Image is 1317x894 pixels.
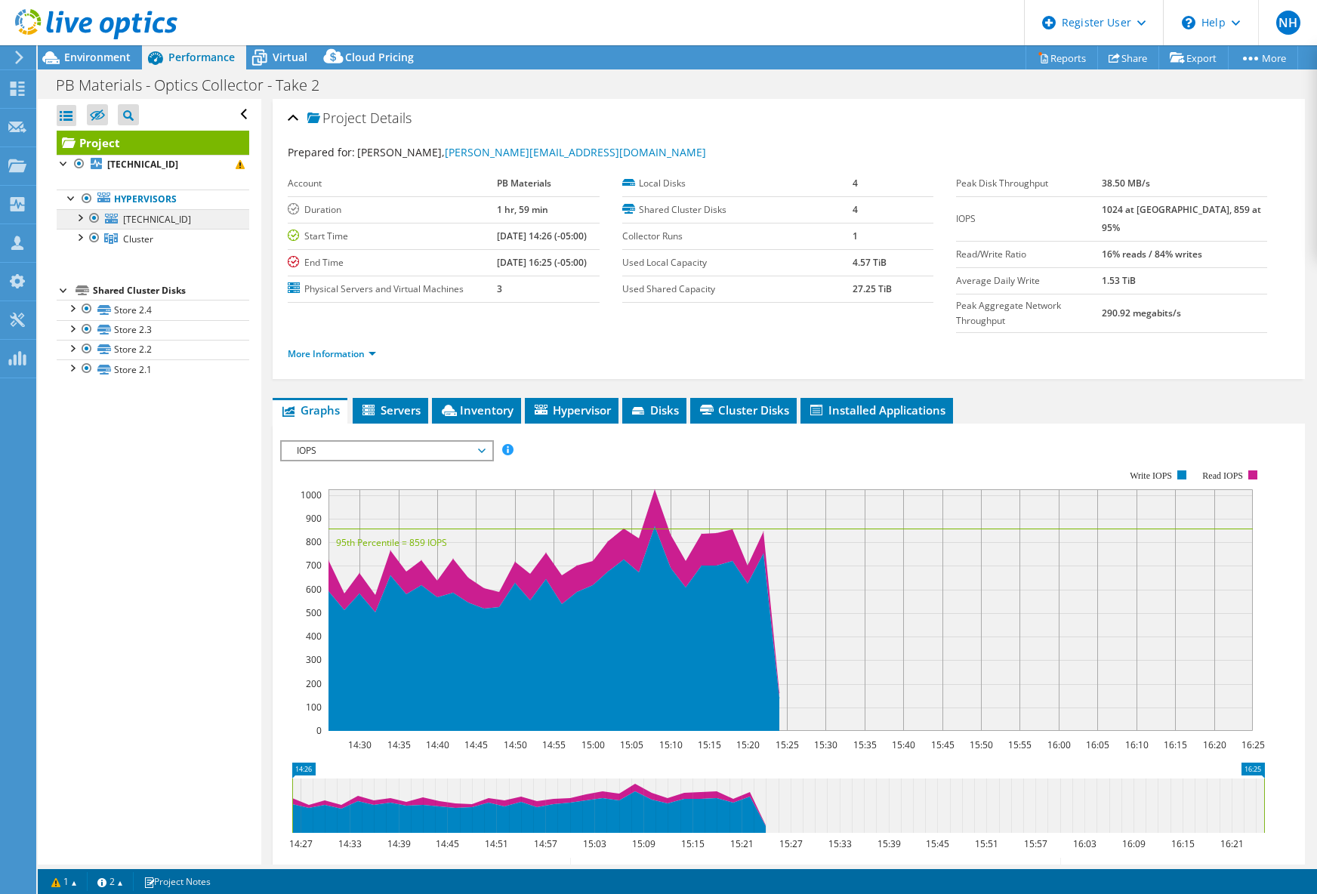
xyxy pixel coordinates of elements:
[532,402,611,418] span: Hypervisor
[338,837,362,850] text: 14:33
[357,145,706,159] span: [PERSON_NAME],
[622,202,853,217] label: Shared Cluster Disks
[497,282,502,295] b: 3
[280,402,340,418] span: Graphs
[1171,837,1195,850] text: 16:15
[542,738,566,751] text: 14:55
[306,535,322,548] text: 800
[436,837,459,850] text: 14:45
[288,282,497,297] label: Physical Servers and Virtual Machines
[87,872,134,891] a: 2
[57,190,249,209] a: Hypervisors
[1086,738,1109,751] text: 16:05
[288,145,355,159] label: Prepared for:
[877,837,901,850] text: 15:39
[730,837,754,850] text: 15:21
[956,273,1102,288] label: Average Daily Write
[630,402,679,418] span: Disks
[306,653,322,666] text: 300
[107,158,178,171] b: [TECHNICAL_ID]
[288,229,497,244] label: Start Time
[426,738,449,751] text: 14:40
[926,837,949,850] text: 15:45
[306,559,322,572] text: 700
[622,282,853,297] label: Used Shared Capacity
[853,177,858,190] b: 4
[370,109,412,127] span: Details
[464,738,488,751] text: 14:45
[288,176,497,191] label: Account
[288,202,497,217] label: Duration
[93,282,249,300] div: Shared Cluster Disks
[1220,837,1244,850] text: 16:21
[779,837,803,850] text: 15:27
[853,203,858,216] b: 4
[1276,11,1300,35] span: NH
[360,402,421,418] span: Servers
[133,872,221,891] a: Project Notes
[64,50,131,64] span: Environment
[534,837,557,850] text: 14:57
[316,724,322,737] text: 0
[1102,274,1136,287] b: 1.53 TiB
[1228,46,1298,69] a: More
[622,229,853,244] label: Collector Runs
[57,320,249,340] a: Store 2.3
[853,282,892,295] b: 27.25 TiB
[306,583,322,596] text: 600
[57,209,249,229] a: [TECHNICAL_ID]
[892,738,915,751] text: 15:40
[445,145,706,159] a: [PERSON_NAME][EMAIL_ADDRESS][DOMAIN_NAME]
[583,837,606,850] text: 15:03
[808,402,945,418] span: Installed Applications
[307,111,366,126] span: Project
[736,738,760,751] text: 15:20
[956,298,1102,328] label: Peak Aggregate Network Throughput
[306,677,322,690] text: 200
[387,837,411,850] text: 14:39
[698,738,721,751] text: 15:15
[57,155,249,174] a: [TECHNICAL_ID]
[57,359,249,379] a: Store 2.1
[289,442,483,460] span: IOPS
[1125,738,1149,751] text: 16:10
[1158,46,1229,69] a: Export
[1097,46,1159,69] a: Share
[57,229,249,248] a: Cluster
[301,489,322,501] text: 1000
[1102,177,1150,190] b: 38.50 MB/s
[336,536,447,549] text: 95th Percentile = 859 IOPS
[581,738,605,751] text: 15:00
[123,213,191,226] span: [TECHNICAL_ID]
[853,738,877,751] text: 15:35
[681,837,705,850] text: 15:15
[698,402,789,418] span: Cluster Disks
[497,256,587,269] b: [DATE] 16:25 (-05:00)
[622,255,853,270] label: Used Local Capacity
[306,630,322,643] text: 400
[306,606,322,619] text: 500
[1047,738,1071,751] text: 16:00
[1024,837,1047,850] text: 15:57
[1102,203,1261,234] b: 1024 at [GEOGRAPHIC_DATA], 859 at 95%
[1026,46,1098,69] a: Reports
[57,300,249,319] a: Store 2.4
[1130,470,1173,481] text: Write IOPS
[1241,738,1265,751] text: 16:25
[931,738,955,751] text: 15:45
[956,176,1102,191] label: Peak Disk Throughput
[1102,248,1202,260] b: 16% reads / 84% writes
[440,402,514,418] span: Inventory
[123,233,153,245] span: Cluster
[853,230,858,242] b: 1
[168,50,235,64] span: Performance
[1203,738,1226,751] text: 16:20
[659,738,683,751] text: 15:10
[956,247,1102,262] label: Read/Write Ratio
[1008,738,1032,751] text: 15:55
[57,131,249,155] a: Project
[504,738,527,751] text: 14:50
[776,738,799,751] text: 15:25
[632,837,655,850] text: 15:09
[956,211,1102,227] label: IOPS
